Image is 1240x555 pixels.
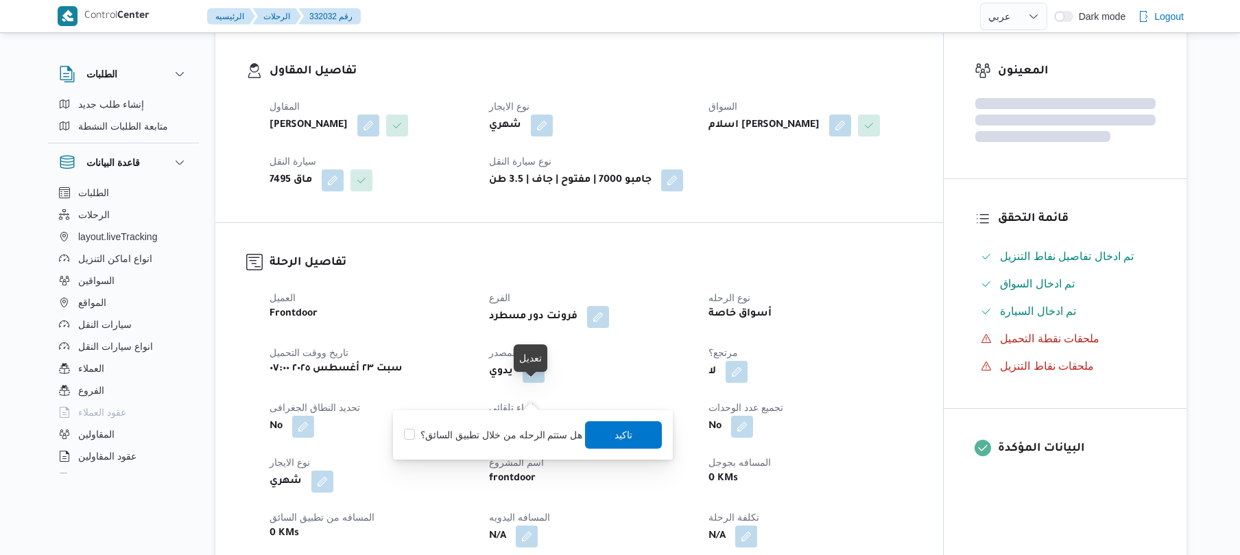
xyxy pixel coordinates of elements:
span: نوع الرحله [708,292,750,303]
span: تكلفة الرحلة [708,512,759,523]
div: الطلبات [48,93,199,143]
h3: قاعدة البيانات [86,154,140,171]
button: المقاولين [53,423,193,445]
button: المواقع [53,292,193,314]
button: سيارات النقل [53,314,193,335]
img: X8yXhbKr1z7QwAAAABJRU5ErkJggg== [58,6,77,26]
span: المقاول [270,101,300,112]
b: سبت ٢٣ أغسطس ٢٠٢٥ ٠٧:٠٠ [270,361,403,377]
b: N/A [489,528,506,545]
span: سيارات النقل [78,316,132,333]
button: قاعدة البيانات [59,154,188,171]
button: الطلبات [53,182,193,204]
button: إنشاء طلب جديد [53,93,193,115]
b: لا [708,364,716,380]
button: انواع سيارات النقل [53,335,193,357]
span: الفروع [78,382,104,399]
b: No [708,418,722,435]
button: الرحلات [53,204,193,226]
b: ماق 7495 [270,172,312,189]
span: المسافه بجوجل [708,457,771,468]
span: السواق [708,101,737,112]
button: متابعة الطلبات النشطة [53,115,193,137]
span: نوع الايجار [270,457,310,468]
span: تم ادخال السيارة [1000,305,1076,317]
button: Logout [1132,3,1189,30]
span: السواقين [78,272,115,289]
span: اجهزة التليفون [78,470,135,486]
button: اجهزة التليفون [53,467,193,489]
span: ملحقات نقطة التحميل [1000,331,1099,347]
span: تم ادخال السواق [1000,278,1075,290]
span: تم ادخال تفاصيل نفاط التنزيل [1000,248,1134,265]
span: العميل [270,292,296,303]
button: تم ادخال تفاصيل نفاط التنزيل [975,246,1156,268]
b: جامبو 7000 | مفتوح | جاف | 3.5 طن [489,172,652,189]
b: No [270,418,283,435]
span: تجميع عدد الوحدات [708,402,783,413]
span: تم ادخال السيارة [1000,303,1076,320]
b: Frontdoor [270,306,318,322]
span: ملحقات نقطة التحميل [1000,333,1099,344]
span: المسافه اليدويه [489,512,550,523]
button: عقود العملاء [53,401,193,423]
button: الرحلات [252,8,301,25]
h3: المعينون [998,62,1156,81]
button: الرئيسيه [207,8,255,25]
h3: البيانات المؤكدة [998,440,1156,458]
b: فرونت دور مسطرد [489,309,577,325]
button: تم ادخال السواق [975,273,1156,295]
span: العملاء [78,360,104,377]
span: المسافه من تطبيق السائق [270,512,374,523]
h3: تفاصيل الرحلة [270,254,912,272]
span: انهاء تلقائي [489,402,534,413]
span: مرتجع؟ [708,347,738,358]
span: تاريخ ووقت التحميل [270,347,348,358]
button: السواقين [53,270,193,292]
span: الفرع [489,292,510,303]
b: يدوي [489,364,513,380]
b: اسلام [PERSON_NAME] [708,117,820,134]
button: ملحقات نقاط التنزيل [975,355,1156,377]
b: frontdoor [489,471,536,487]
span: المقاولين [78,426,115,442]
span: تاكيد [615,427,633,443]
span: المصدر [489,347,518,358]
button: انواع اماكن التنزيل [53,248,193,270]
b: N/A [708,528,726,545]
b: 0 KMs [708,471,738,487]
button: ملحقات نقطة التحميل [975,328,1156,350]
h3: الطلبات [86,66,117,82]
span: تم ادخال تفاصيل نفاط التنزيل [1000,250,1134,262]
span: تحديد النطاق الجغرافى [270,402,360,413]
button: 332032 رقم [298,8,361,25]
button: layout.liveTracking [53,226,193,248]
span: Logout [1154,8,1184,25]
b: Center [117,11,150,22]
span: عقود العملاء [78,404,126,421]
button: تم ادخال السيارة [975,300,1156,322]
div: قاعدة البيانات [48,182,199,479]
span: الرحلات [78,206,110,223]
span: سيارة النقل [270,156,316,167]
span: ملحقات نقاط التنزيل [1000,360,1094,372]
span: تم ادخال السواق [1000,276,1075,292]
span: layout.liveTracking [78,228,157,245]
span: انواع سيارات النقل [78,338,153,355]
b: شهري [489,117,521,134]
button: الطلبات [59,66,188,82]
span: المواقع [78,294,106,311]
span: متابعة الطلبات النشطة [78,118,168,134]
button: العملاء [53,357,193,379]
span: عقود المقاولين [78,448,136,464]
span: الطلبات [78,185,109,201]
h3: قائمة التحقق [998,210,1156,228]
button: الفروع [53,379,193,401]
label: هل ستتم الرحله من خلال تطبيق السائق؟ [404,427,582,443]
span: نوع سيارة النقل [489,156,551,167]
b: أسواق خاصة [708,306,772,322]
span: ملحقات نقاط التنزيل [1000,358,1094,375]
span: إنشاء طلب جديد [78,96,144,113]
h3: تفاصيل المقاول [270,62,912,81]
b: [PERSON_NAME] [270,117,348,134]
